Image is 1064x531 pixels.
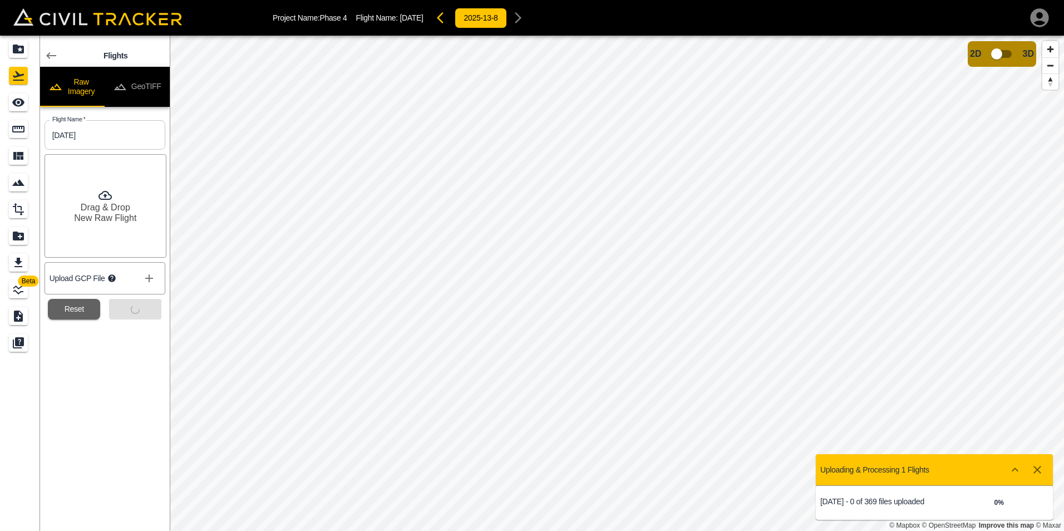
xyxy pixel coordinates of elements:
button: 2025-13-8 [455,8,508,28]
p: Flight Name: [356,13,423,22]
a: OpenStreetMap [922,522,976,529]
a: Map feedback [979,522,1034,529]
button: Show more [1004,459,1026,481]
button: Zoom out [1042,57,1058,73]
a: Maxar [1036,522,1061,529]
span: [DATE] [400,13,423,22]
span: 3D [1023,49,1034,59]
p: [DATE] - 0 of 369 files uploaded [820,497,934,506]
button: Zoom in [1042,41,1058,57]
p: Project Name: Phase 4 [273,13,347,22]
span: 2D [970,49,981,59]
canvas: Map [170,36,1064,531]
a: Mapbox [889,522,920,529]
p: Uploading & Processing 1 Flights [820,465,929,474]
strong: 0 % [994,499,1003,507]
button: Reset bearing to north [1042,73,1058,90]
img: Civil Tracker [13,8,182,26]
